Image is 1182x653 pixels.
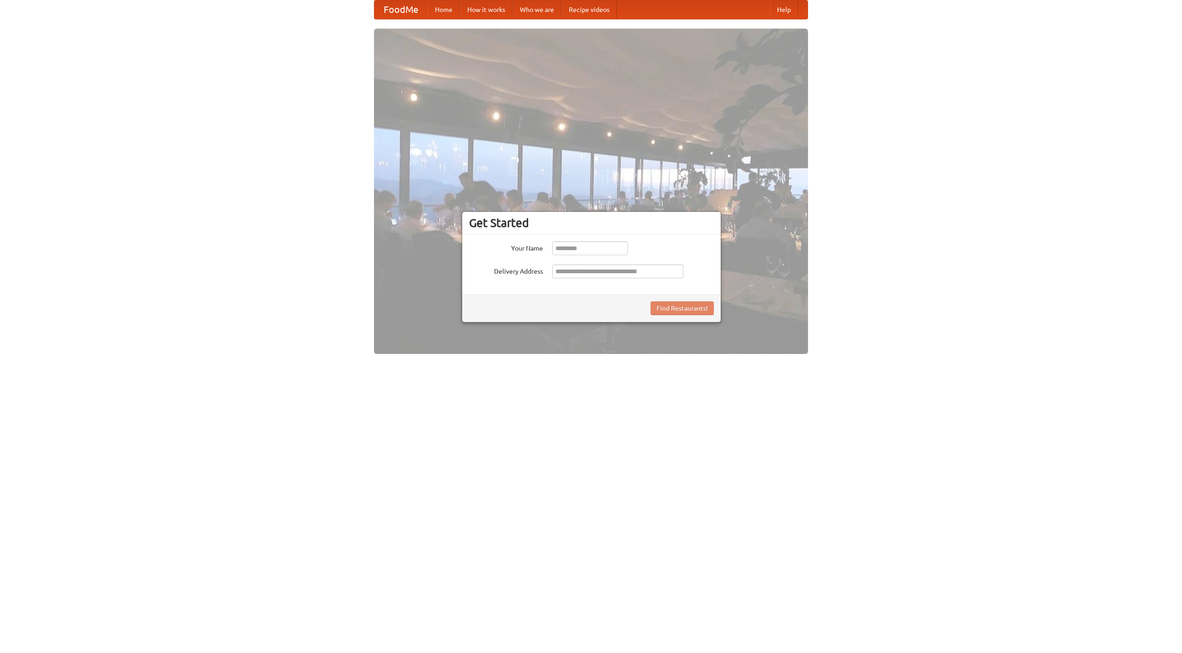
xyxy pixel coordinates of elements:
a: Who we are [513,0,561,19]
label: Delivery Address [469,264,543,276]
a: How it works [460,0,513,19]
h3: Get Started [469,216,714,230]
label: Your Name [469,241,543,253]
button: Find Restaurants! [651,301,714,315]
a: Home [428,0,460,19]
a: Help [770,0,798,19]
a: FoodMe [374,0,428,19]
a: Recipe videos [561,0,617,19]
